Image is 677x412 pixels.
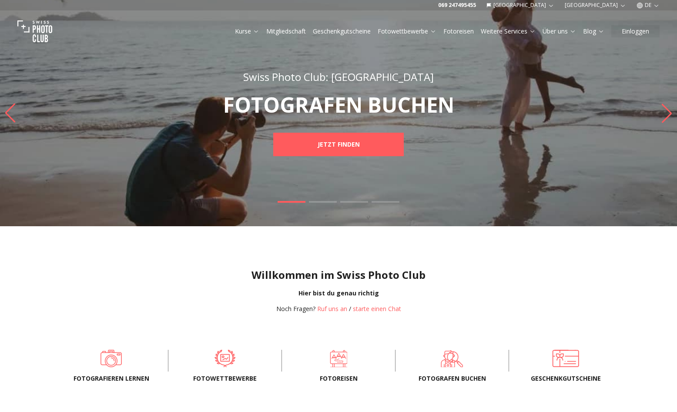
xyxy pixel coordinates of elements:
[182,374,268,383] span: Fotowettbewerbe
[543,27,576,36] a: Über uns
[182,350,268,367] a: Fotowettbewerbe
[7,289,670,298] div: Hier bist du genau richtig
[580,25,608,37] button: Blog
[611,25,660,37] button: Einloggen
[477,25,539,37] button: Weitere Services
[69,350,154,367] a: Fotografieren lernen
[318,140,360,149] b: JETZT FINDEN
[353,305,401,313] button: starte einen Chat
[273,133,404,156] a: JETZT FINDEN
[523,374,608,383] span: Geschenkgutscheine
[296,374,381,383] span: Fotoreisen
[313,27,371,36] a: Geschenkgutscheine
[231,25,263,37] button: Kurse
[374,25,440,37] button: Fotowettbewerbe
[317,305,347,313] a: Ruf uns an
[539,25,580,37] button: Über uns
[263,25,309,37] button: Mitgliedschaft
[409,374,495,383] span: FOTOGRAFEN BUCHEN
[243,70,434,84] span: Swiss Photo Club: [GEOGRAPHIC_DATA]
[296,350,381,367] a: Fotoreisen
[583,27,604,36] a: Blog
[409,350,495,367] a: FOTOGRAFEN BUCHEN
[523,350,608,367] a: Geschenkgutscheine
[443,27,474,36] a: Fotoreisen
[481,27,536,36] a: Weitere Services
[440,25,477,37] button: Fotoreisen
[378,27,436,36] a: Fotowettbewerbe
[185,94,492,115] p: FOTOGRAFEN BUCHEN
[235,27,259,36] a: Kurse
[69,374,154,383] span: Fotografieren lernen
[7,268,670,282] h1: Willkommen im Swiss Photo Club
[438,2,476,9] a: 069 247495455
[17,14,52,49] img: Swiss photo club
[276,305,315,313] span: Noch Fragen?
[276,305,401,313] div: /
[309,25,374,37] button: Geschenkgutscheine
[266,27,306,36] a: Mitgliedschaft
